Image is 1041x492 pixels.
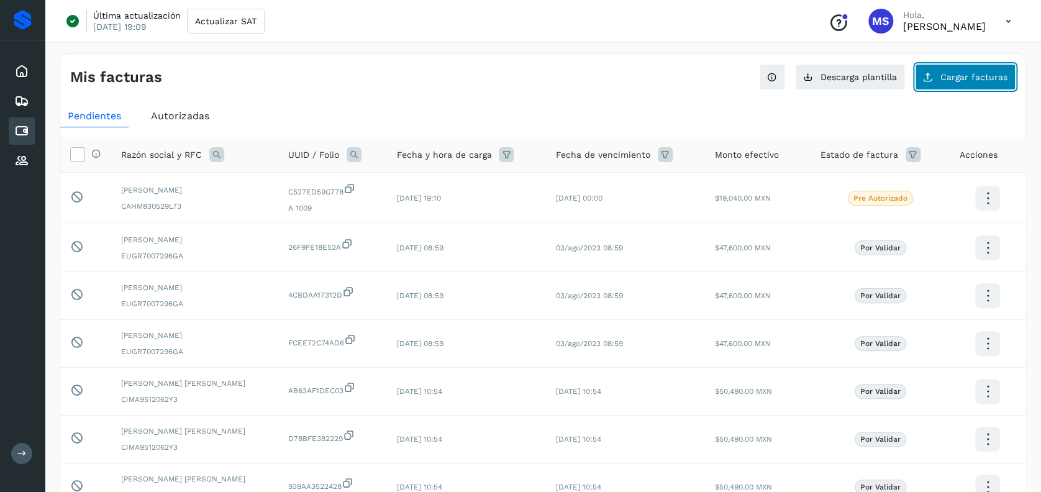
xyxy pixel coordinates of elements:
span: 939AA3522428 [288,477,376,492]
span: CAHM830529L73 [121,201,268,212]
span: Autorizadas [151,110,209,122]
span: [DATE] 08:59 [396,244,443,252]
span: C527ED59C778 [288,183,376,198]
span: [PERSON_NAME] [121,330,268,341]
p: Mariana Salazar [903,20,986,32]
span: $50,490.00 MXN [714,435,771,444]
button: Actualizar SAT [187,9,265,34]
span: EUGR7007296GA [121,298,268,309]
p: Por validar [860,387,901,396]
span: AB63AF1DEC03 [288,381,376,396]
span: 03/ago/2023 08:59 [556,244,623,252]
p: Por validar [860,483,901,491]
span: Acciones [960,148,998,162]
span: [DATE] 10:54 [396,435,442,444]
span: UUID / Folio [288,148,339,162]
div: Cuentas por pagar [9,117,35,145]
span: $47,600.00 MXN [714,291,770,300]
span: Actualizar SAT [195,17,257,25]
span: [DATE] 00:00 [556,194,602,203]
div: Proveedores [9,147,35,175]
p: Por validar [860,244,901,252]
p: Pre Autorizado [853,194,907,203]
p: Última actualización [93,10,181,21]
span: [DATE] 10:54 [556,435,601,444]
span: [PERSON_NAME] [121,234,268,245]
span: $47,600.00 MXN [714,244,770,252]
p: Por validar [860,291,901,300]
span: Estado de factura [821,148,898,162]
div: Embarques [9,88,35,115]
span: Descarga plantilla [821,73,897,81]
span: [DATE] 08:59 [396,291,443,300]
span: 03/ago/2023 08:59 [556,339,623,348]
span: Razón social y RFC [121,148,202,162]
span: [PERSON_NAME] [PERSON_NAME] [121,426,268,437]
span: Fecha de vencimiento [556,148,650,162]
button: Cargar facturas [915,64,1016,90]
span: $47,600.00 MXN [714,339,770,348]
p: [DATE] 19:09 [93,21,147,32]
span: [DATE] 10:54 [396,483,442,491]
span: [DATE] 10:54 [556,483,601,491]
p: Por validar [860,435,901,444]
span: Monto efectivo [714,148,778,162]
span: [PERSON_NAME] [PERSON_NAME] [121,473,268,485]
span: 26F9FE18E52A [288,238,376,253]
span: [PERSON_NAME] [PERSON_NAME] [121,378,268,389]
span: EUGR7007296GA [121,250,268,262]
p: Por validar [860,339,901,348]
span: FCEE72C74AD6 [288,334,376,348]
span: $19,040.00 MXN [714,194,770,203]
p: Hola, [903,10,986,20]
span: [PERSON_NAME] [121,184,268,196]
span: CIMA9512062Y3 [121,442,268,453]
span: D78BFE382229 [288,429,376,444]
span: A 1009 [288,203,376,214]
span: [PERSON_NAME] [121,282,268,293]
span: [DATE] 08:59 [396,339,443,348]
span: CIMA9512062Y3 [121,394,268,405]
span: Cargar facturas [940,73,1007,81]
button: Descarga plantilla [795,64,905,90]
span: EUGR7007296GA [121,346,268,357]
span: $50,490.00 MXN [714,387,771,396]
h4: Mis facturas [70,68,162,86]
div: Inicio [9,58,35,85]
span: [DATE] 19:10 [396,194,440,203]
span: [DATE] 10:54 [396,387,442,396]
span: [DATE] 10:54 [556,387,601,396]
span: 03/ago/2023 08:59 [556,291,623,300]
span: Fecha y hora de carga [396,148,491,162]
span: Pendientes [68,110,121,122]
span: 4CBDAA17312D [288,286,376,301]
span: $50,490.00 MXN [714,483,771,491]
